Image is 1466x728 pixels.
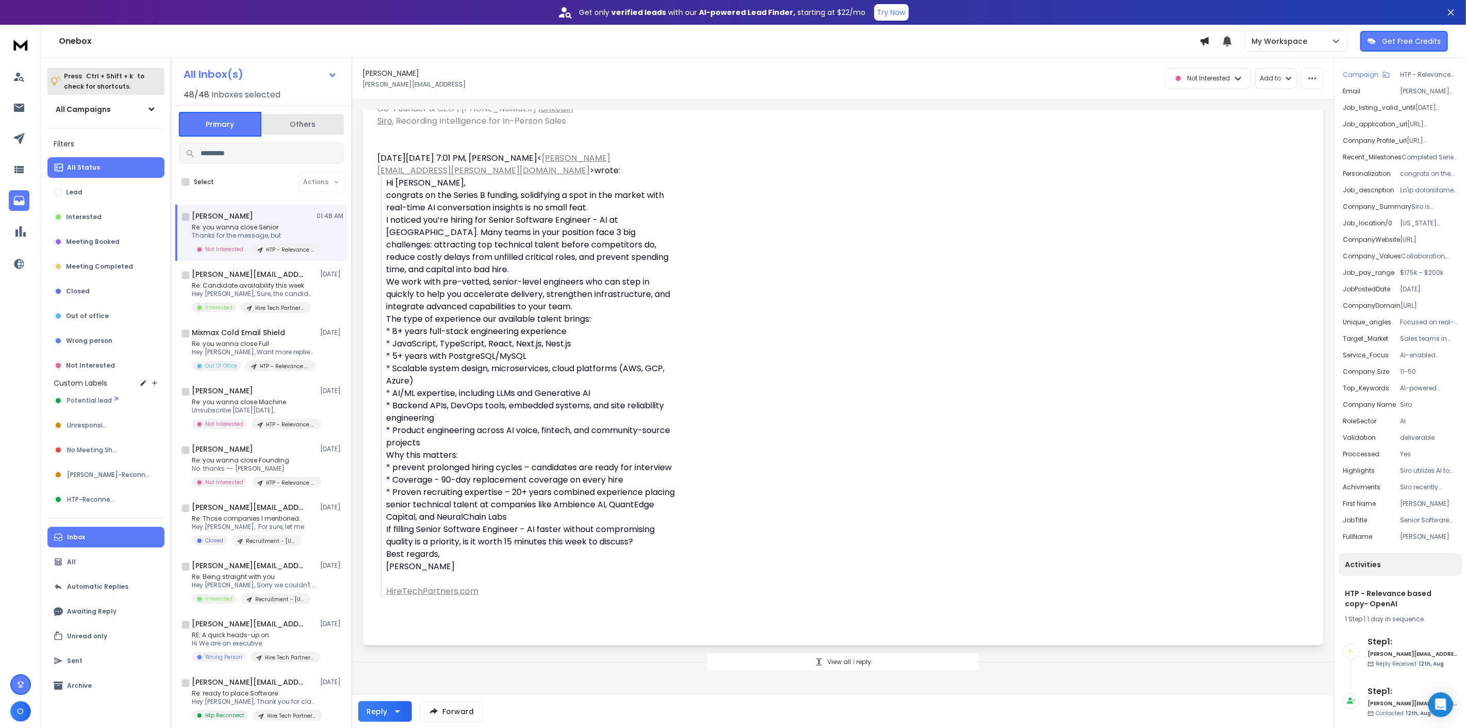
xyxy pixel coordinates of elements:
[56,104,111,114] h1: All Campaigns
[1368,700,1458,707] h6: [PERSON_NAME][EMAIL_ADDRESS][PERSON_NAME][DOMAIN_NAME]
[54,378,107,388] h3: Custom Labels
[320,328,343,337] p: [DATE]
[266,479,315,487] p: HTP - Relevance based copy- OpenAI
[192,282,315,290] p: Re: Candidate availability this week
[1376,709,1431,717] p: Contacted
[194,178,214,186] label: Select
[1343,500,1376,508] p: First Name
[47,601,164,622] button: Awaiting Reply
[1343,87,1360,95] p: Email
[612,7,667,18] strong: verified leads
[1343,417,1376,425] p: roleSector
[1343,219,1392,227] p: job_location/0
[10,701,31,722] button: O
[1401,302,1458,310] p: [URL]
[1400,351,1458,359] p: AI-enabled platform for analyzing sales conversations and coaching sales representatives.
[67,682,92,690] p: Archive
[192,619,305,629] h1: [PERSON_NAME][EMAIL_ADDRESS][DOMAIN_NAME]
[1368,636,1458,648] h6: Step 1 :
[67,558,76,566] p: All
[205,653,242,661] p: Wrong Person
[1407,120,1458,128] p: [URL][DOMAIN_NAME]
[192,698,315,706] p: Hey [PERSON_NAME], Thank you for clarifying
[192,406,315,415] p: Unsubscribe [DATE][DATE],
[386,585,478,597] a: HireTechPartners.com
[1400,500,1458,508] p: [PERSON_NAME]
[205,478,243,486] p: Not Interested
[47,157,164,178] button: All Status
[66,262,133,271] p: Meeting Completed
[1401,252,1458,260] p: Collaboration, continuous improvement, accountability, a culture of learning.
[320,561,343,570] p: [DATE]
[205,304,232,311] p: Interested
[66,312,109,320] p: Out of office
[1343,269,1394,277] p: job_pay_range
[1400,483,1458,491] p: Siro recently announced the successful completion of its Series B funding round, further solidify...
[358,701,412,722] button: Reply
[205,595,232,603] p: Interested
[246,537,295,545] p: Recruitment - [US_STATE]. US - Google Accounts
[66,213,102,221] p: Interested
[1343,236,1400,244] p: companyWebsite
[1400,401,1458,409] p: Siro
[1343,401,1396,409] p: Company Name
[1343,434,1376,442] p: Validation
[47,231,164,252] button: Meeting Booked
[1343,71,1378,79] p: Campaign
[265,654,314,661] p: Hire Tech Partners Recruitment - Hybrid "Combined" Positioning Template
[266,421,315,428] p: HTP - Relevance based copy- OpenAI
[1343,153,1402,161] p: Recent_Milestones
[420,701,482,722] button: Forward
[1400,269,1458,277] p: $175k – $200k
[1368,685,1458,698] h6: Step 1 :
[1360,31,1448,52] button: Get Free Credits
[1343,516,1367,524] p: jobTitle
[192,348,315,356] p: Hey [PERSON_NAME], Want more replies to
[67,446,121,454] span: No Meeting Show
[205,245,243,253] p: Not Interested
[1343,450,1379,458] p: Proccessed
[184,89,209,101] span: 48 / 48
[1400,417,1458,425] p: AI
[1345,615,1456,623] div: |
[320,445,343,453] p: [DATE]
[377,152,610,176] span: < >
[1400,318,1458,326] p: Focused on real-time conversation analysis, strong emphasis on scaling coaching for sales reps, c...
[316,212,343,220] p: 01:48 AM
[1343,368,1389,376] p: company.size
[386,177,678,189] p: Hi [PERSON_NAME],
[1343,71,1390,79] button: Campaign
[1400,368,1458,376] p: 11-50
[184,69,243,79] h1: All Inbox(s)
[205,362,237,370] p: Out Of Office
[64,71,144,92] p: Press to check for shortcuts.
[192,689,315,698] p: Re: ready to place Software
[67,471,154,479] span: [PERSON_NAME]-Reconnect
[67,583,128,591] p: Automatic Replies
[1343,186,1394,194] p: job_description
[67,495,116,504] span: HTP-Reconnect
[320,387,343,395] p: [DATE]
[255,304,305,312] p: Hire Tech Partners Recruitment - Hybrid "Combined" Positioning Template
[1406,709,1431,717] span: 12th, Aug
[255,595,305,603] p: Recruitment - [US_STATE]. US - Google Accounts - Second Copy
[205,712,244,719] p: Htp Reconnect
[1343,384,1389,392] p: Top_Keywords
[260,362,309,370] p: HTP - Relevance based copy- OpenAI
[1343,137,1407,145] p: company.profile_url
[853,657,856,666] span: 1
[1407,137,1458,145] p: [URL][DOMAIN_NAME]
[192,639,315,648] p: Hi We are an executive
[67,421,110,429] span: Unresponsive
[67,396,112,405] span: Potential lead
[66,238,120,246] p: Meeting Booked
[66,188,82,196] p: Lead
[320,678,343,686] p: [DATE]
[1428,692,1453,717] div: Open Intercom Messenger
[47,390,164,411] button: Potential lead
[1400,533,1458,541] p: [PERSON_NAME]
[1343,104,1415,112] p: job_listing_valid_until
[386,313,678,449] p: The type of experience our available talent brings: * 8+ years full-stack engineering experience ...
[192,631,315,639] p: RE: A quick heads-up on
